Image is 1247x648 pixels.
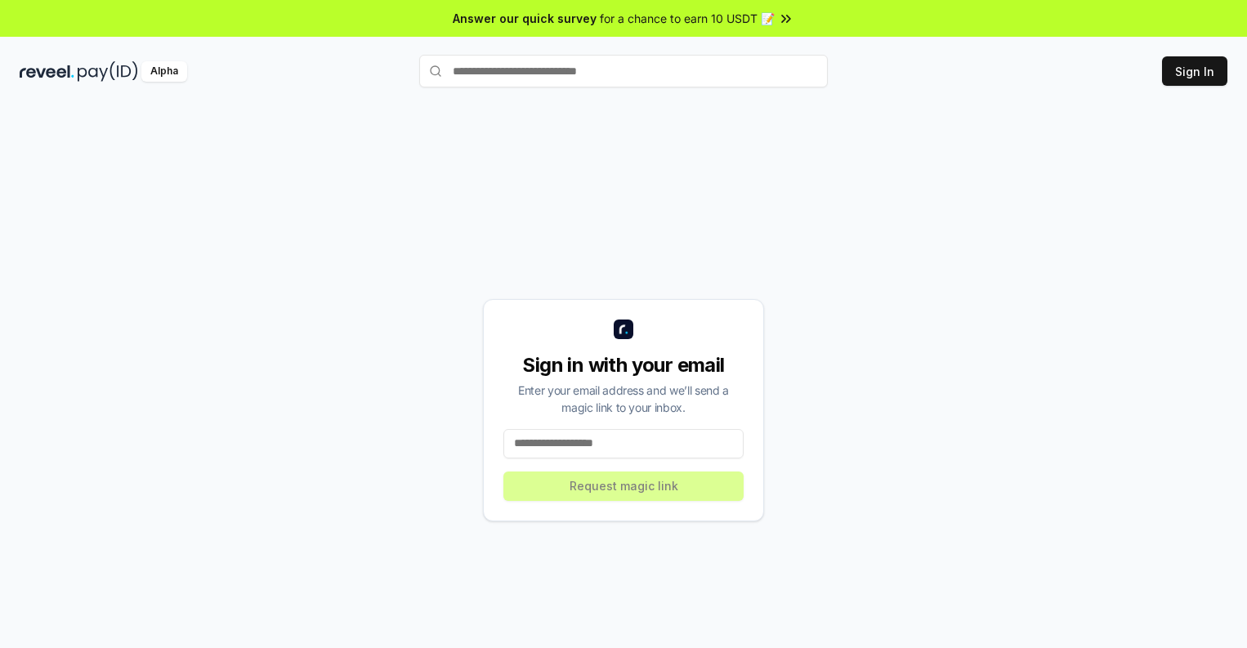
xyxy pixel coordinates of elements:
[1162,56,1227,86] button: Sign In
[600,10,775,27] span: for a chance to earn 10 USDT 📝
[503,352,744,378] div: Sign in with your email
[614,320,633,339] img: logo_small
[141,61,187,82] div: Alpha
[78,61,138,82] img: pay_id
[20,61,74,82] img: reveel_dark
[453,10,597,27] span: Answer our quick survey
[503,382,744,416] div: Enter your email address and we’ll send a magic link to your inbox.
